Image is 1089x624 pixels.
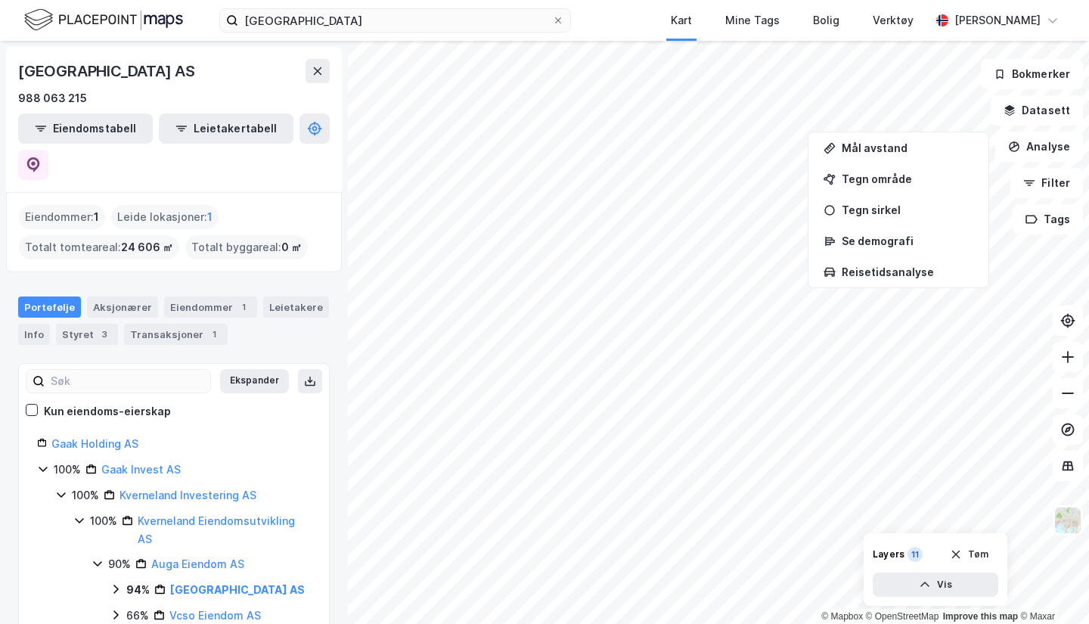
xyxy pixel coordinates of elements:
[866,611,939,622] a: OpenStreetMap
[19,235,179,259] div: Totalt tomteareal :
[164,296,257,318] div: Eiendommer
[111,205,219,229] div: Leide lokasjoner :
[94,208,99,226] span: 1
[940,542,998,567] button: Tøm
[842,234,973,247] div: Se demografi
[263,296,329,318] div: Leietakere
[1053,506,1082,535] img: Z
[90,512,117,530] div: 100%
[954,11,1041,29] div: [PERSON_NAME]
[238,9,552,32] input: Søk på adresse, matrikkel, gårdeiere, leietakere eller personer
[18,113,153,144] button: Eiendomstabell
[121,238,173,256] span: 24 606 ㎡
[119,489,256,501] a: Kverneland Investering AS
[671,11,692,29] div: Kart
[18,89,87,107] div: 988 063 215
[185,235,308,259] div: Totalt byggareal :
[842,141,973,154] div: Mål avstand
[44,402,171,421] div: Kun eiendoms-eierskap
[725,11,780,29] div: Mine Tags
[943,611,1018,622] a: Improve this map
[821,611,863,622] a: Mapbox
[842,203,973,216] div: Tegn sirkel
[151,557,244,570] a: Auga Eiendom AS
[126,581,150,599] div: 94%
[873,573,998,597] button: Vis
[981,59,1083,89] button: Bokmerker
[45,370,210,393] input: Søk
[24,7,183,33] img: logo.f888ab2527a4732fd821a326f86c7f29.svg
[18,324,50,345] div: Info
[18,296,81,318] div: Portefølje
[842,172,973,185] div: Tegn område
[169,609,261,622] a: Vcso Eiendom AS
[206,327,222,342] div: 1
[813,11,839,29] div: Bolig
[56,324,118,345] div: Styret
[18,59,198,83] div: [GEOGRAPHIC_DATA] AS
[236,300,251,315] div: 1
[19,205,105,229] div: Eiendommer :
[54,461,81,479] div: 100%
[873,548,904,560] div: Layers
[842,265,973,278] div: Reisetidsanalyse
[159,113,293,144] button: Leietakertabell
[220,369,289,393] button: Ekspander
[907,547,923,562] div: 11
[72,486,99,504] div: 100%
[97,327,112,342] div: 3
[1013,204,1083,234] button: Tags
[51,437,138,450] a: Gaak Holding AS
[207,208,213,226] span: 1
[991,95,1083,126] button: Datasett
[170,583,305,596] a: [GEOGRAPHIC_DATA] AS
[101,463,181,476] a: Gaak Invest AS
[995,132,1083,162] button: Analyse
[87,296,158,318] div: Aksjonærer
[124,324,228,345] div: Transaksjoner
[1010,168,1083,198] button: Filter
[281,238,302,256] span: 0 ㎡
[873,11,914,29] div: Verktøy
[138,514,295,545] a: Kverneland Eiendomsutvikling AS
[1013,551,1089,624] iframe: Chat Widget
[108,555,131,573] div: 90%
